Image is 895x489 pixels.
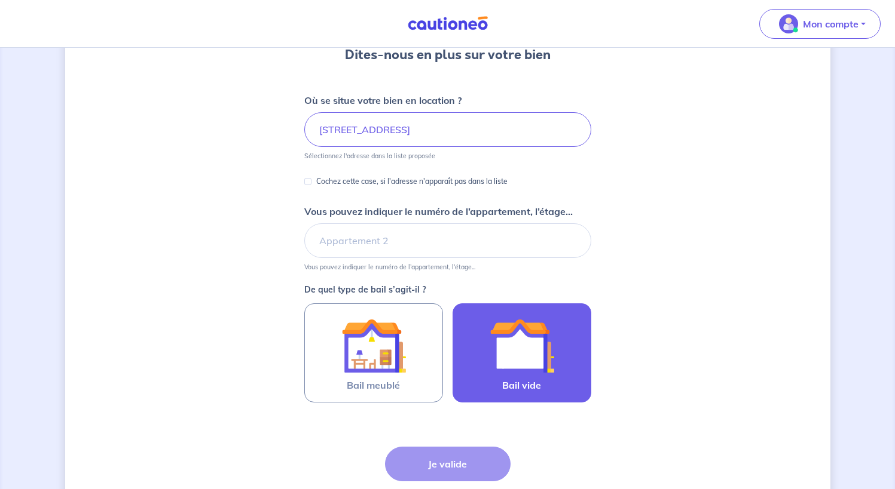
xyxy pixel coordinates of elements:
[304,152,435,160] p: Sélectionnez l'adresse dans la liste proposée
[304,204,573,219] p: Vous pouvez indiquer le numéro de l’appartement, l’étage...
[304,112,591,147] input: 2 rue de paris, 59000 lille
[803,17,859,31] p: Mon compte
[759,9,881,39] button: illu_account_valid_menu.svgMon compte
[502,378,541,392] span: Bail vide
[304,263,475,271] p: Vous pouvez indiquer le numéro de l’appartement, l’étage...
[304,93,462,107] p: Où se situe votre bien en location ?
[490,313,554,378] img: illu_empty_lease.svg
[304,285,591,294] p: De quel type de bail s’agit-il ?
[316,174,508,189] p: Cochez cette case, si l'adresse n'apparaît pas dans la liste
[779,14,798,33] img: illu_account_valid_menu.svg
[403,16,493,31] img: Cautioneo
[347,378,400,392] span: Bail meublé
[341,313,406,378] img: illu_furnished_lease.svg
[304,223,591,258] input: Appartement 2
[345,45,551,64] h3: Dites-nous en plus sur votre bien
